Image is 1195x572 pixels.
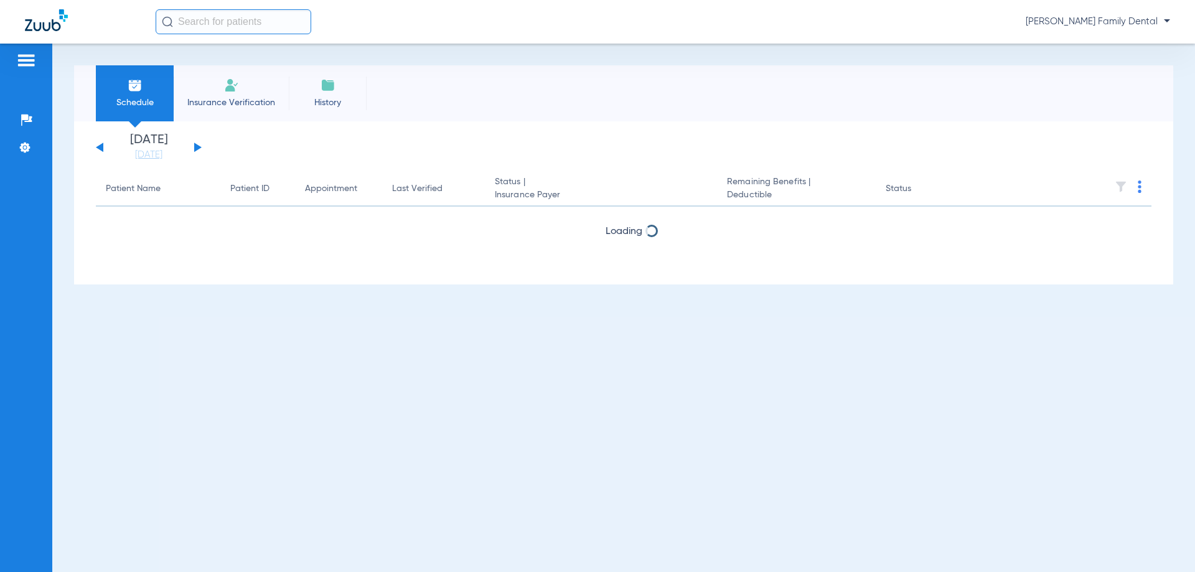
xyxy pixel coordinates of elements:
[111,134,186,161] li: [DATE]
[224,78,239,93] img: Manual Insurance Verification
[717,172,875,207] th: Remaining Benefits |
[1026,16,1170,28] span: [PERSON_NAME] Family Dental
[1115,181,1127,193] img: filter.svg
[727,189,865,202] span: Deductible
[321,78,335,93] img: History
[128,78,143,93] img: Schedule
[25,9,68,31] img: Zuub Logo
[876,172,960,207] th: Status
[1138,181,1141,193] img: group-dot-blue.svg
[298,96,357,109] span: History
[156,9,311,34] input: Search for patients
[105,96,164,109] span: Schedule
[305,182,372,195] div: Appointment
[183,96,279,109] span: Insurance Verification
[230,182,285,195] div: Patient ID
[111,149,186,161] a: [DATE]
[162,16,173,27] img: Search Icon
[230,182,269,195] div: Patient ID
[106,182,210,195] div: Patient Name
[495,189,707,202] span: Insurance Payer
[305,182,357,195] div: Appointment
[485,172,717,207] th: Status |
[392,182,475,195] div: Last Verified
[606,227,642,237] span: Loading
[392,182,443,195] div: Last Verified
[16,53,36,68] img: hamburger-icon
[106,182,161,195] div: Patient Name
